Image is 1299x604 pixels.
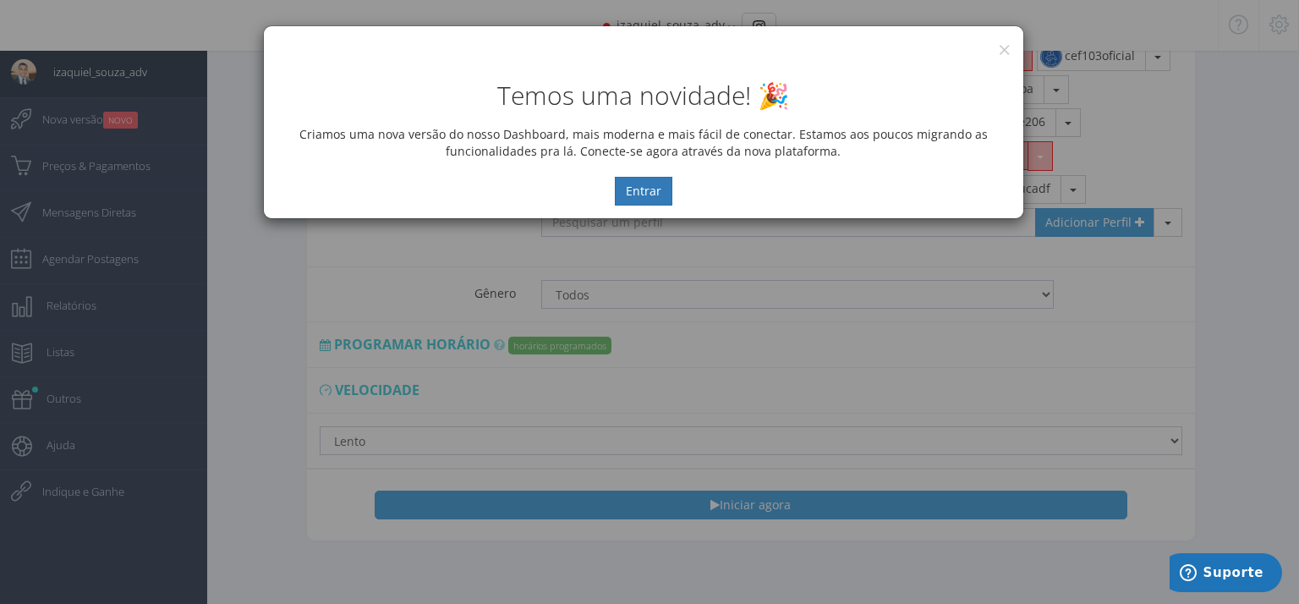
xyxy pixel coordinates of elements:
[998,38,1011,61] button: ×
[1170,553,1282,596] iframe: Abre um widget para que você possa encontrar mais informações
[277,81,1011,109] h2: Temos uma novidade! 🎉
[277,126,1011,160] p: Criamos uma nova versão do nosso Dashboard, mais moderna e mais fácil de conectar. Estamos aos po...
[615,177,672,206] button: Entrar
